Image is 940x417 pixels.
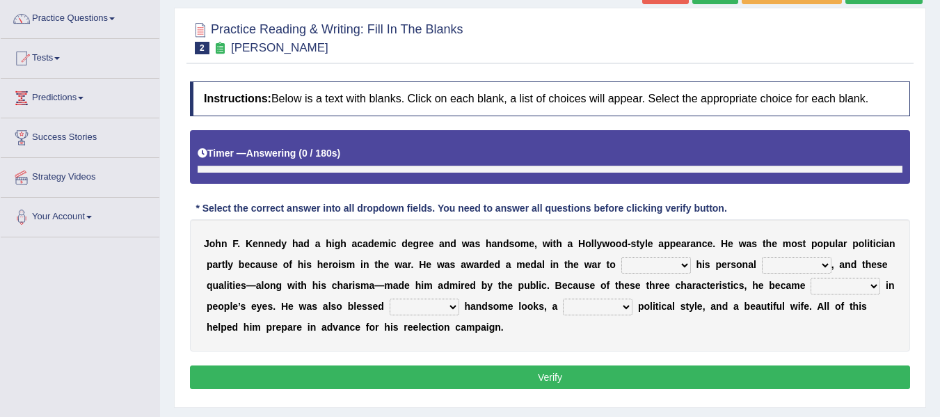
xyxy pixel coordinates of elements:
[751,238,757,249] b: s
[437,259,445,270] b: w
[516,259,525,270] b: m
[722,259,727,270] b: e
[270,238,276,249] b: e
[506,259,511,270] b: a
[315,238,321,249] b: a
[568,259,574,270] b: h
[204,238,209,249] b: J
[369,280,374,291] b: a
[867,238,870,249] b: i
[230,280,233,291] b: t
[312,280,319,291] b: h
[635,280,641,291] b: e
[1,39,159,74] a: Tests
[754,259,756,270] b: l
[346,259,355,270] b: m
[553,238,557,249] b: t
[866,259,872,270] b: h
[204,93,271,104] b: Instructions:
[411,259,414,270] b: .
[255,259,261,270] b: a
[705,259,710,270] b: s
[859,238,865,249] b: o
[707,280,710,291] b: t
[360,280,369,291] b: m
[701,280,707,291] b: c
[747,238,752,249] b: a
[450,259,456,270] b: s
[712,238,715,249] b: .
[287,280,295,291] b: w
[261,259,267,270] b: u
[302,148,337,159] b: 0 / 180s
[401,238,408,249] b: d
[266,259,272,270] b: s
[384,259,390,270] b: e
[525,259,531,270] b: e
[218,259,221,270] b: r
[374,259,378,270] b: t
[884,238,889,249] b: a
[250,259,255,270] b: c
[648,238,653,249] b: e
[378,259,384,270] b: h
[332,238,335,249] b: i
[337,280,344,291] b: h
[213,42,228,55] small: Exam occurring question
[212,259,218,270] b: a
[889,238,895,249] b: n
[246,280,256,291] b: —
[518,280,525,291] b: p
[649,280,655,291] b: h
[475,238,480,249] b: s
[352,238,358,249] b: a
[281,238,287,249] b: y
[589,280,595,291] b: e
[636,238,639,249] b: t
[564,259,568,270] b: t
[256,280,262,291] b: a
[224,280,227,291] b: l
[209,238,216,249] b: o
[710,280,715,291] b: e
[190,81,910,116] h4: Below is a text with blanks. Click on each blank, a list of choices will appear. Select the appro...
[628,238,631,249] b: -
[424,280,432,291] b: m
[363,238,368,249] b: a
[616,238,622,249] b: o
[335,238,341,249] b: g
[838,238,843,249] b: a
[283,259,289,270] b: o
[783,238,791,249] b: m
[486,238,492,249] b: h
[228,259,233,270] b: y
[664,238,670,249] b: p
[664,280,670,291] b: e
[321,280,326,291] b: s
[675,280,680,291] b: c
[542,259,545,270] b: l
[246,238,253,249] b: K
[534,238,537,249] b: ,
[873,238,876,249] b: i
[541,280,547,291] b: c
[851,259,857,270] b: d
[594,238,597,249] b: l
[207,259,213,270] b: p
[190,19,463,54] h2: Practice Reading & Writing: Fill In The Blanks
[766,238,772,249] b: h
[864,238,867,249] b: l
[531,259,537,270] b: d
[303,238,310,249] b: d
[791,238,797,249] b: o
[298,148,302,159] b: (
[338,259,341,270] b: i
[514,238,520,249] b: o
[326,238,332,249] b: h
[610,259,616,270] b: o
[292,238,298,249] b: h
[818,238,824,249] b: o
[607,280,610,291] b: f
[393,280,399,291] b: a
[585,238,591,249] b: o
